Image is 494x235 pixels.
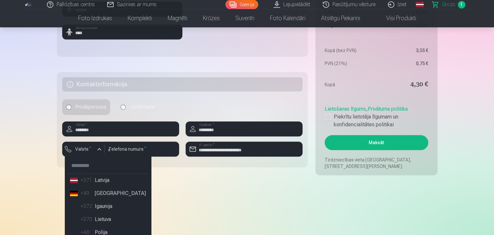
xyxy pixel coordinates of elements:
a: Magnēti [160,9,195,27]
li: Latvija [67,174,148,187]
li: Igaunija [67,200,148,213]
a: Privātuma politika [368,106,408,112]
div: +372 [80,202,93,210]
a: Visi produkti [368,9,424,27]
div: +49 [80,189,93,197]
a: Foto kalendāri [262,9,313,27]
a: Krūzes [195,9,228,27]
a: Komplekti [120,9,160,27]
img: /fa1 [25,3,32,7]
h5: Kontaktinformācija [62,77,303,91]
span: Grozs [442,1,455,8]
p: Tirdzniecības vieta [GEOGRAPHIC_DATA], [STREET_ADDRESS][PERSON_NAME] [325,157,428,170]
label: Piekrītu lietotāja līgumam un konfidencialitātes politikai [325,113,428,129]
label: Uzņēmums [117,99,159,115]
div: , [325,103,428,129]
a: Foto izdrukas [70,9,120,27]
li: Lietuva [67,213,148,226]
a: Atslēgu piekariņi [313,9,368,27]
label: Valsts [73,146,94,152]
dt: Kopā [325,80,373,89]
a: Suvenīri [228,9,262,27]
dt: Kopā (bez PVN) [325,47,373,54]
li: [GEOGRAPHIC_DATA] [67,187,148,200]
div: +370 [80,215,93,223]
dd: 0,75 € [380,60,428,67]
div: +371 [80,176,93,184]
dd: 3,55 € [380,47,428,54]
input: Uzņēmums [120,104,126,110]
input: Privātpersona [66,104,71,110]
label: Privātpersona [62,99,110,115]
dd: 4,30 € [380,80,428,89]
span: 1 [458,1,465,8]
button: Valsts* [62,142,105,157]
button: Maksāt [325,135,428,150]
a: Lietošanas līgums [325,106,366,112]
dt: PVN (21%) [325,60,373,67]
